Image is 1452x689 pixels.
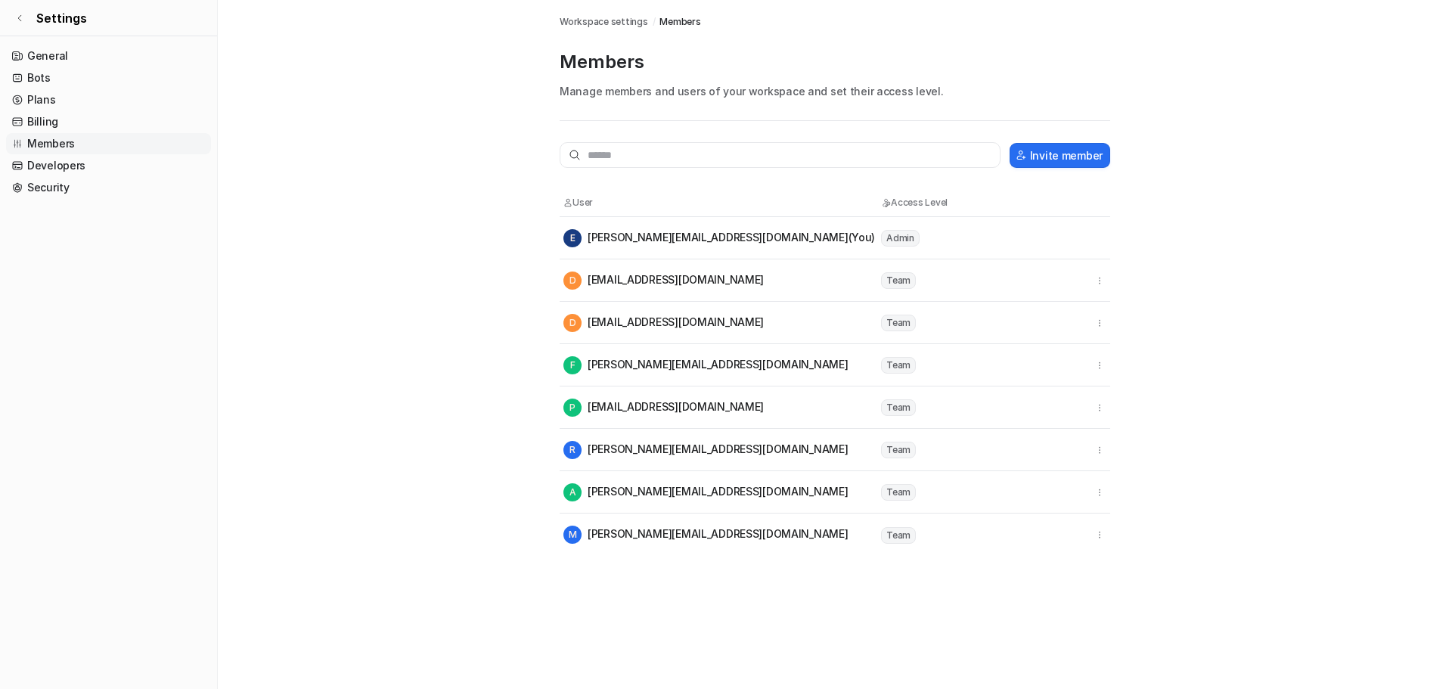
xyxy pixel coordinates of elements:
[563,483,582,501] span: A
[563,198,572,207] img: User
[563,229,582,247] span: E
[881,484,916,501] span: Team
[659,15,700,29] a: Members
[881,399,916,416] span: Team
[563,314,764,332] div: [EMAIL_ADDRESS][DOMAIN_NAME]
[563,314,582,332] span: D
[881,357,916,374] span: Team
[6,111,211,132] a: Billing
[6,45,211,67] a: General
[6,89,211,110] a: Plans
[653,15,656,29] span: /
[563,483,849,501] div: [PERSON_NAME][EMAIL_ADDRESS][DOMAIN_NAME]
[563,526,849,544] div: [PERSON_NAME][EMAIL_ADDRESS][DOMAIN_NAME]
[36,9,87,27] span: Settings
[563,441,849,459] div: [PERSON_NAME][EMAIL_ADDRESS][DOMAIN_NAME]
[881,230,920,247] span: Admin
[563,195,880,210] th: User
[563,356,849,374] div: [PERSON_NAME][EMAIL_ADDRESS][DOMAIN_NAME]
[560,83,1110,99] p: Manage members and users of your workspace and set their access level.
[560,50,1110,74] p: Members
[881,198,891,207] img: Access Level
[563,399,764,417] div: [EMAIL_ADDRESS][DOMAIN_NAME]
[881,527,916,544] span: Team
[6,155,211,176] a: Developers
[1010,143,1110,168] button: Invite member
[563,272,582,290] span: D
[563,526,582,544] span: M
[563,272,764,290] div: [EMAIL_ADDRESS][DOMAIN_NAME]
[563,356,582,374] span: F
[881,315,916,331] span: Team
[880,195,1016,210] th: Access Level
[563,441,582,459] span: R
[881,442,916,458] span: Team
[881,272,916,289] span: Team
[560,15,648,29] a: Workspace settings
[563,399,582,417] span: P
[6,67,211,88] a: Bots
[6,177,211,198] a: Security
[563,229,875,247] div: [PERSON_NAME][EMAIL_ADDRESS][DOMAIN_NAME] (You)
[6,133,211,154] a: Members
